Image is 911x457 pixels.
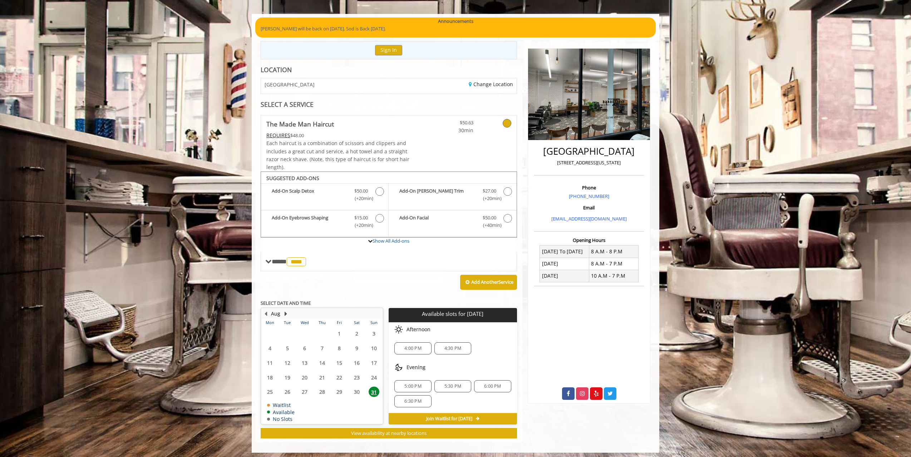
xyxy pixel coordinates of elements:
th: Sun [365,319,383,326]
span: $27.00 [483,187,496,195]
span: 30min [431,126,473,134]
span: Afternoon [407,327,430,332]
td: [DATE] To [DATE] [540,245,589,258]
span: 4:00 PM [404,346,421,351]
img: evening slots [394,363,403,372]
span: (+20min ) [351,195,372,202]
td: Waitlist [267,402,295,408]
button: Add AnotherService [460,275,517,290]
span: $15.00 [354,214,368,222]
span: 6:30 PM [404,398,421,404]
span: Each haircut is a combination of scissors and clippers and includes a great cut and service, a ho... [266,140,409,170]
td: [DATE] [540,270,589,282]
b: Add-On Eyebrows Shaping [272,214,347,229]
div: 4:30 PM [434,342,471,354]
h3: Email [536,205,642,210]
label: Add-On Facial [392,214,513,231]
span: (+40min ) [479,222,500,229]
td: Available [267,409,295,415]
span: (+20min ) [479,195,500,202]
th: Thu [313,319,330,326]
b: Announcements [438,18,473,25]
td: Select day31 [365,384,383,399]
span: 4:30 PM [444,346,461,351]
img: afternoon slots [394,325,403,334]
b: Add-On [PERSON_NAME] Trim [399,187,475,202]
span: Join Waitlist for [DATE] [426,416,472,422]
td: No Slots [267,416,295,422]
span: [GEOGRAPHIC_DATA] [265,82,315,87]
div: 4:00 PM [394,342,431,354]
b: Add-On Facial [399,214,475,229]
th: Tue [279,319,296,326]
span: $50.00 [483,214,496,222]
span: 6:00 PM [484,383,501,389]
b: Add Another Service [471,279,513,285]
button: Previous Month [263,310,269,318]
a: Change Location [469,81,513,88]
td: [DATE] [540,258,589,270]
a: $50.63 [431,115,473,134]
span: (+20min ) [351,222,372,229]
span: View availability at nearby locations [351,430,427,436]
div: $48.00 [266,131,410,139]
th: Fri [331,319,348,326]
th: Wed [296,319,313,326]
h3: Opening Hours [534,238,644,243]
h2: [GEOGRAPHIC_DATA] [536,146,642,157]
h3: Phone [536,185,642,190]
button: Next Month [283,310,289,318]
div: SELECT A SERVICE [261,101,517,108]
div: 5:30 PM [434,380,471,392]
span: 5:00 PM [404,383,421,389]
b: SELECT DATE AND TIME [261,300,311,306]
span: $50.00 [354,187,368,195]
div: 5:00 PM [394,380,431,392]
span: 31 [369,387,379,397]
th: Sat [348,319,365,326]
span: 5:30 PM [444,383,461,389]
div: The Made Man Haircut Add-onS [261,172,517,238]
a: [PHONE_NUMBER] [569,193,609,199]
a: [EMAIL_ADDRESS][DOMAIN_NAME] [551,215,627,222]
b: LOCATION [261,65,292,74]
button: View availability at nearby locations [261,428,517,438]
p: [STREET_ADDRESS][US_STATE] [536,159,642,167]
td: 10 A.M - 7 P.M [589,270,638,282]
td: 8 A.M - 8 P.M [589,245,638,258]
th: Mon [261,319,279,326]
p: [PERSON_NAME] will be back on [DATE]. Sod is Back [DATE]. [261,25,650,33]
div: 6:00 PM [474,380,511,392]
button: Aug [271,310,280,318]
b: SUGGESTED ADD-ONS [266,175,319,182]
label: Add-On Beard Trim [392,187,513,204]
label: Add-On Eyebrows Shaping [265,214,385,231]
button: Sign In [375,45,402,55]
label: Add-On Scalp Detox [265,187,385,204]
b: Add-On Scalp Detox [272,187,347,202]
span: This service needs some Advance to be paid before we block your appointment [266,132,290,139]
div: 6:30 PM [394,395,431,407]
span: Evening [407,364,425,370]
b: The Made Man Haircut [266,119,334,129]
td: 8 A.M - 7 P.M [589,258,638,270]
a: Show All Add-ons [373,238,409,244]
p: Available slots for [DATE] [392,311,514,317]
